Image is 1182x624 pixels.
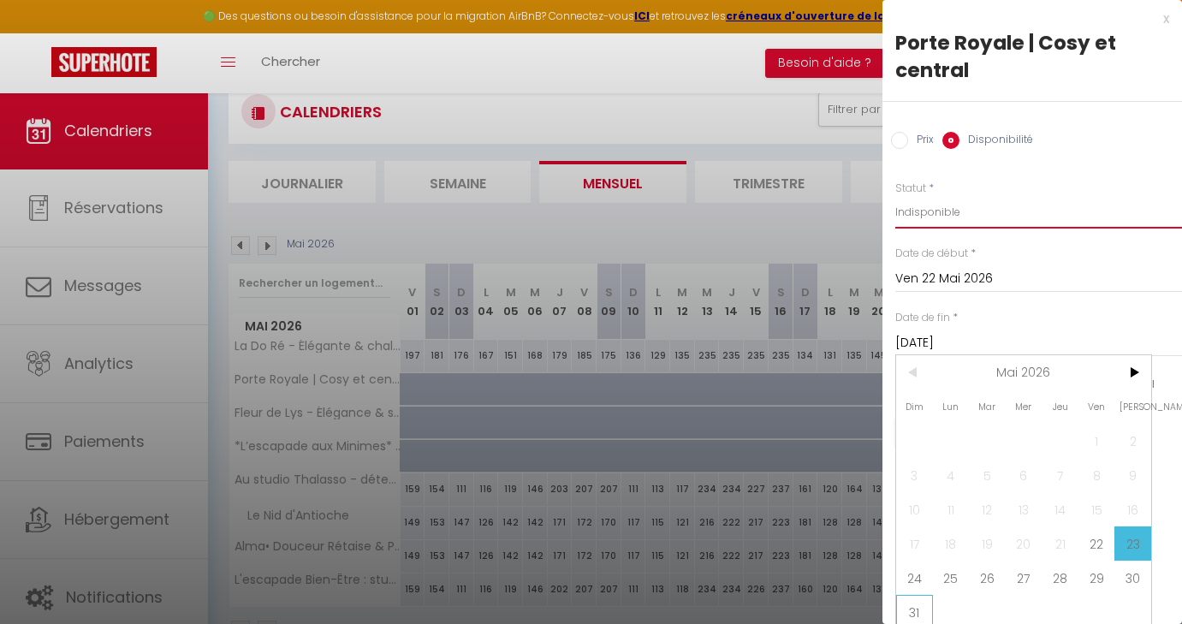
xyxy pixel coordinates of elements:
span: 11 [933,492,970,526]
span: 9 [1114,458,1151,492]
button: Ouvrir le widget de chat LiveChat [14,7,65,58]
label: Date de début [895,246,968,262]
span: 12 [969,492,1006,526]
span: 2 [1114,424,1151,458]
span: 28 [1042,561,1078,595]
span: 17 [896,526,933,561]
span: > [1114,355,1151,389]
span: 6 [1006,458,1042,492]
span: Mar [969,389,1006,424]
span: 16 [1114,492,1151,526]
span: 23 [1114,526,1151,561]
span: 29 [1078,561,1115,595]
span: 13 [1006,492,1042,526]
label: Prix [908,132,934,151]
span: < [896,355,933,389]
span: 8 [1078,458,1115,492]
span: 4 [933,458,970,492]
span: 20 [1006,526,1042,561]
span: Mai 2026 [933,355,1115,389]
span: 18 [933,526,970,561]
span: Mer [1006,389,1042,424]
span: 3 [896,458,933,492]
span: 26 [969,561,1006,595]
span: 15 [1078,492,1115,526]
span: 22 [1078,526,1115,561]
span: 30 [1114,561,1151,595]
span: 5 [969,458,1006,492]
span: 14 [1042,492,1078,526]
label: Date de fin [895,310,950,326]
span: 25 [933,561,970,595]
span: Lun [933,389,970,424]
span: 24 [896,561,933,595]
span: 1 [1078,424,1115,458]
span: Ven [1078,389,1115,424]
div: x [882,9,1169,29]
span: 7 [1042,458,1078,492]
span: Dim [896,389,933,424]
span: 19 [969,526,1006,561]
div: Porte Royale | Cosy et central [895,29,1169,84]
span: [PERSON_NAME] [1114,389,1151,424]
span: 10 [896,492,933,526]
span: Jeu [1042,389,1078,424]
label: Disponibilité [959,132,1033,151]
label: Statut [895,181,926,197]
span: 21 [1042,526,1078,561]
span: 27 [1006,561,1042,595]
